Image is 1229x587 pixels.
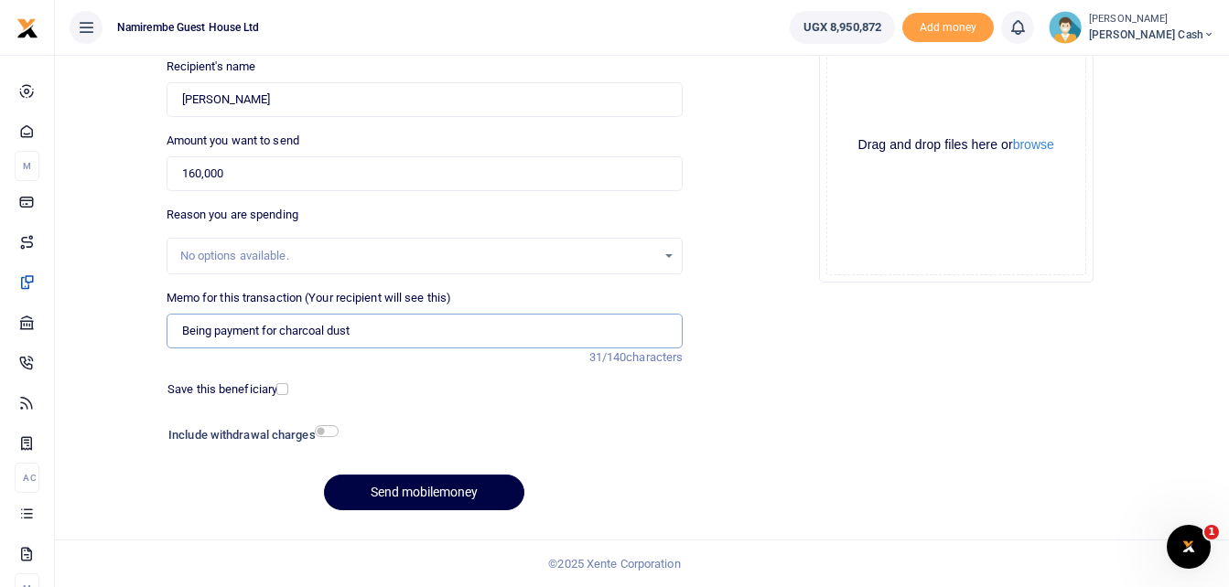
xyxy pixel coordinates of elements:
label: Save this beneficiary [167,380,277,399]
a: profile-user [PERSON_NAME] [PERSON_NAME] Cash [1049,11,1214,44]
li: Toup your wallet [902,13,994,43]
li: Ac [15,463,39,493]
span: 1 [1204,525,1219,539]
span: Add money [902,13,994,43]
span: 31/140 [589,350,627,364]
button: browse [1013,138,1054,151]
small: [PERSON_NAME] [1089,12,1214,27]
label: Reason you are spending [167,206,298,224]
span: Namirembe Guest House Ltd [110,19,267,36]
label: Memo for this transaction (Your recipient will see this) [167,289,452,307]
a: UGX 8,950,872 [790,11,895,44]
a: Add money [902,19,994,33]
li: M [15,151,39,181]
label: Recipient's name [167,58,256,76]
div: No options available. [180,247,657,265]
input: UGX [167,156,684,191]
span: [PERSON_NAME] Cash [1089,27,1214,43]
input: Enter extra information [167,314,684,348]
img: logo-small [16,17,38,39]
li: Wallet ballance [782,11,902,44]
div: File Uploader [819,8,1094,283]
span: characters [626,350,683,364]
span: UGX 8,950,872 [803,18,881,37]
h6: Include withdrawal charges [168,428,330,443]
iframe: Intercom live chat [1167,525,1211,569]
input: Loading name... [167,82,684,117]
a: logo-small logo-large logo-large [16,20,38,34]
img: profile-user [1049,11,1082,44]
button: Send mobilemoney [324,475,524,510]
div: Drag and drop files here or [827,136,1085,154]
label: Amount you want to send [167,132,299,150]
